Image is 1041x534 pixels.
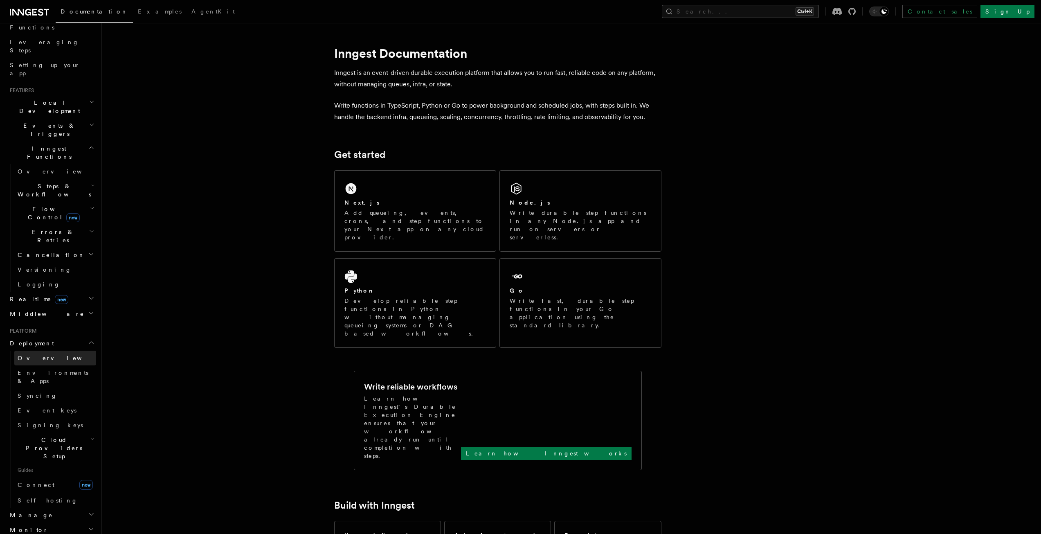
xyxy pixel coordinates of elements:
a: Setting up your app [7,58,96,81]
button: Local Development [7,95,96,118]
span: Versioning [18,266,72,273]
span: new [55,295,68,304]
span: Manage [7,511,53,519]
span: Local Development [7,99,89,115]
span: Examples [138,8,182,15]
a: Next.jsAdd queueing, events, crons, and step functions to your Next app on any cloud provider. [334,170,496,252]
button: Cancellation [14,248,96,262]
div: Inngest Functions [7,164,96,292]
button: Flow Controlnew [14,202,96,225]
a: Logging [14,277,96,292]
a: Build with Inngest [334,500,415,511]
a: Sign Up [980,5,1034,18]
button: Events & Triggers [7,118,96,141]
a: Node.jsWrite durable step functions in any Node.js app and run on servers or serverless. [499,170,661,252]
p: Develop reliable step functions in Python without managing queueing systems or DAG based workflows. [344,297,486,338]
a: Contact sales [902,5,977,18]
p: Add queueing, events, crons, and step functions to your Next app on any cloud provider. [344,209,486,241]
span: Logging [18,281,60,288]
button: Inngest Functions [7,141,96,164]
a: Get started [334,149,385,160]
span: Self hosting [18,497,78,504]
a: Your first Functions [7,12,96,35]
h2: Write reliable workflows [364,381,457,392]
button: Manage [7,508,96,523]
a: PythonDevelop reliable step functions in Python without managing queueing systems or DAG based wo... [334,258,496,348]
a: Event keys [14,403,96,418]
button: Toggle dark mode [869,7,889,16]
span: Syncing [18,392,57,399]
span: Errors & Retries [14,228,89,244]
a: Learn how Inngest works [461,447,632,460]
span: AgentKit [191,8,235,15]
span: Realtime [7,295,68,303]
span: Overview [18,355,102,361]
a: Overview [14,164,96,179]
p: Learn how Inngest works [466,449,627,457]
h2: Node.js [510,198,550,207]
span: Documentation [61,8,128,15]
span: Inngest Functions [7,144,88,161]
span: Signing keys [18,422,83,428]
h2: Next.js [344,198,380,207]
span: new [66,213,80,222]
span: Events & Triggers [7,122,89,138]
span: Deployment [7,339,54,347]
span: Overview [18,168,102,175]
p: Write functions in TypeScript, Python or Go to power background and scheduled jobs, with steps bu... [334,100,661,123]
a: AgentKit [187,2,240,22]
span: Monitor [7,526,48,534]
button: Realtimenew [7,292,96,306]
span: Features [7,87,34,94]
a: Versioning [14,262,96,277]
span: Environments & Apps [18,370,88,384]
p: Write durable step functions in any Node.js app and run on servers or serverless. [510,209,651,241]
a: Examples [133,2,187,22]
span: Setting up your app [10,62,80,77]
a: Environments & Apps [14,365,96,388]
button: Steps & Workflows [14,179,96,202]
span: Leveraging Steps [10,39,79,54]
button: Search...Ctrl+K [662,5,819,18]
a: Leveraging Steps [7,35,96,58]
span: Event keys [18,407,76,414]
span: new [79,480,93,490]
button: Deployment [7,336,96,351]
a: Self hosting [14,493,96,508]
button: Middleware [7,306,96,321]
p: Inngest is an event-driven durable execution platform that allows you to run fast, reliable code ... [334,67,661,90]
div: Deployment [7,351,96,508]
a: Documentation [56,2,133,23]
a: GoWrite fast, durable step functions in your Go application using the standard library. [499,258,661,348]
span: Platform [7,328,37,334]
p: Learn how Inngest's Durable Execution Engine ensures that your workflow already run until complet... [364,394,461,460]
span: Cancellation [14,251,85,259]
h2: Go [510,286,524,295]
h2: Python [344,286,375,295]
a: Syncing [14,388,96,403]
a: Connectnew [14,477,96,493]
p: Write fast, durable step functions in your Go application using the standard library. [510,297,651,329]
span: Middleware [7,310,84,318]
a: Signing keys [14,418,96,433]
span: Guides [14,464,96,477]
button: Errors & Retries [14,225,96,248]
kbd: Ctrl+K [796,7,814,16]
a: Overview [14,351,96,365]
h1: Inngest Documentation [334,46,661,61]
span: Steps & Workflows [14,182,91,198]
span: Cloud Providers Setup [14,436,90,460]
button: Cloud Providers Setup [14,433,96,464]
span: Connect [18,482,54,488]
span: Flow Control [14,205,90,221]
